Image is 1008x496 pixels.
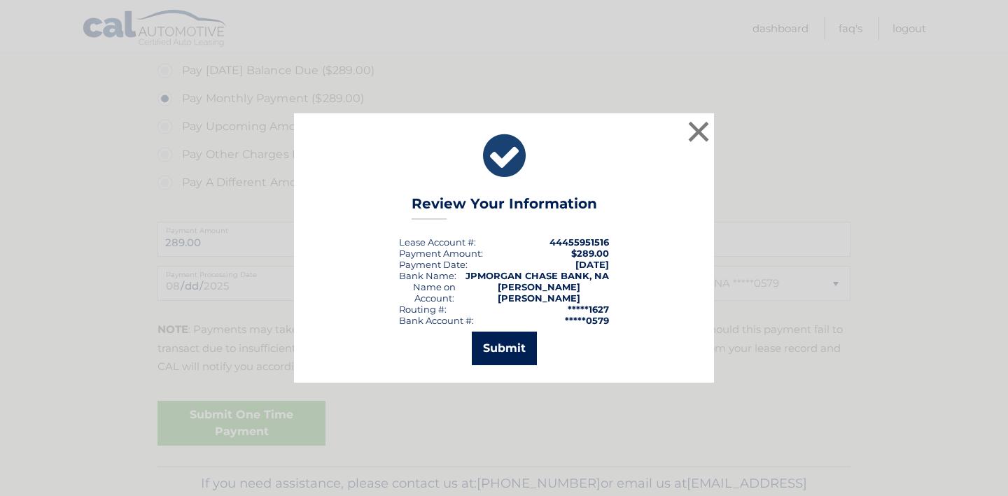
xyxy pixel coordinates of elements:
div: Bank Account #: [399,315,474,326]
span: [DATE] [575,259,609,270]
div: Bank Name: [399,270,456,281]
strong: 44455951516 [549,236,609,248]
h3: Review Your Information [412,195,597,220]
div: Lease Account #: [399,236,476,248]
strong: [PERSON_NAME] [PERSON_NAME] [498,281,580,304]
button: × [685,118,713,146]
div: Payment Amount: [399,248,483,259]
button: Submit [472,332,537,365]
strong: JPMORGAN CHASE BANK, NA [465,270,609,281]
div: Routing #: [399,304,447,315]
div: : [399,259,468,270]
span: $289.00 [571,248,609,259]
div: Name on Account: [399,281,470,304]
span: Payment Date [399,259,465,270]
